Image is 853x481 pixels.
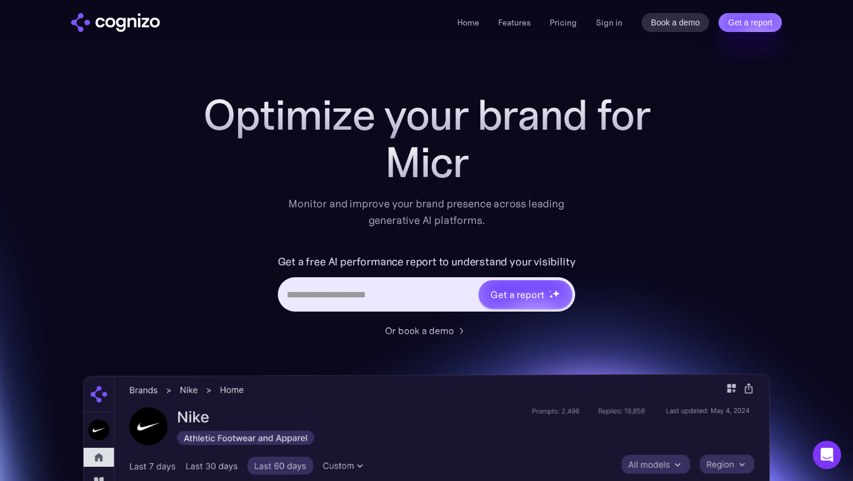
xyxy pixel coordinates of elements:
[190,91,663,139] h1: Optimize your brand for
[642,13,710,32] a: Book a demo
[71,13,160,32] a: home
[490,287,544,302] div: Get a report
[719,13,782,32] a: Get a report
[549,290,551,292] img: star
[281,195,572,229] div: Monitor and improve your brand presence across leading generative AI platforms.
[385,323,454,338] div: Or book a demo
[71,13,160,32] img: cognizo logo
[549,294,553,299] img: star
[457,17,479,28] a: Home
[477,279,573,310] a: Get a reportstarstarstar
[385,323,468,338] a: Or book a demo
[552,290,560,297] img: star
[498,17,531,28] a: Features
[278,252,576,271] label: Get a free AI performance report to understand your visibility
[813,441,841,469] div: Open Intercom Messenger
[550,17,577,28] a: Pricing
[278,252,576,318] form: Hero URL Input Form
[596,15,623,30] a: Sign in
[190,139,663,186] div: Micr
